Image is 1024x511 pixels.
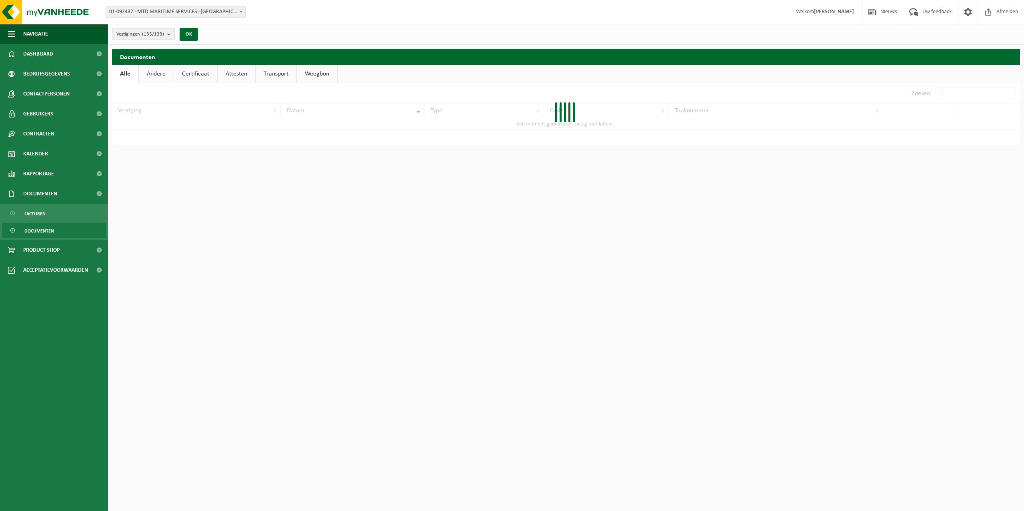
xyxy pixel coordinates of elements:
span: Vestigingen [116,28,164,40]
a: Andere [139,65,174,83]
button: OK [180,28,198,41]
span: Product Shop [23,240,60,260]
h2: Documenten [112,49,1020,64]
span: Dashboard [23,44,53,64]
span: Documenten [24,223,54,239]
span: 01-092437 - MTD MARITIME SERVICES - ANTWERPEN [106,6,245,18]
strong: [PERSON_NAME] [814,9,854,15]
span: Bedrijfsgegevens [23,64,70,84]
a: Documenten [2,223,106,238]
a: Facturen [2,206,106,221]
a: Weegbon [297,65,337,83]
a: Alle [112,65,138,83]
a: Certificaat [174,65,217,83]
span: Kalender [23,144,48,164]
span: Documenten [23,184,57,204]
span: 01-092437 - MTD MARITIME SERVICES - ANTWERPEN [106,6,246,18]
a: Transport [256,65,296,83]
count: (133/133) [142,32,164,37]
button: Vestigingen(133/133) [112,28,175,40]
span: Rapportage [23,164,54,184]
span: Contracten [23,124,54,144]
span: Contactpersonen [23,84,70,104]
a: Attesten [218,65,255,83]
span: Acceptatievoorwaarden [23,260,88,280]
span: Navigatie [23,24,48,44]
span: Gebruikers [23,104,53,124]
span: Facturen [24,206,46,221]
